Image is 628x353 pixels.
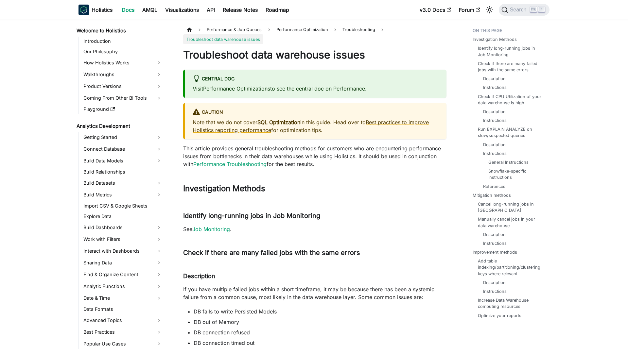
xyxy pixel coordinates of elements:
a: Description [483,231,506,238]
p: Visit to see the central doc on Performance. [193,85,439,92]
a: Sharing Data [81,258,164,268]
li: DB out of Memory [194,318,446,326]
strong: SQL Optimization [257,119,300,126]
a: Run EXPLAIN ANALYZE on slow/suspected queries [478,126,543,139]
a: Our Philosophy [81,47,164,56]
a: Investigation Methods [473,36,517,42]
a: HolisticsHolistics [78,5,113,15]
img: Holistics [78,5,89,15]
a: Product Versions [81,81,164,92]
p: This article provides general troubleshooting methods for customers who are encountering performa... [183,144,446,168]
a: Visualizations [161,5,203,15]
a: Check if CPU Utilization of your data warehouse is high [478,93,543,106]
a: Description [483,76,506,82]
p: See . [183,225,446,233]
b: Holistics [92,6,113,14]
a: Troubleshooting [339,25,378,34]
a: Identify long-running jobs in Job Monitoring [478,45,543,58]
a: Date & Time [81,293,164,303]
a: Forum [455,5,484,15]
a: Increase Data Warehouse computing resources [478,297,543,310]
a: Check if there are many failed jobs with the same errors [478,60,543,73]
li: DB fails to write Persisted Models [194,308,446,315]
a: Work with Filters [81,234,164,244]
a: Introduction [81,37,164,46]
a: Release Notes [219,5,262,15]
h1: Troubleshoot data warehouse issues [183,48,446,61]
a: Instructions [483,84,507,91]
a: Performance Optimizations [203,85,270,92]
a: Performance Optimization [273,25,331,34]
a: Connect Database [81,144,164,154]
a: References [483,183,505,190]
a: AMQL [138,5,161,15]
a: Manually cancel jobs in your data warehouse [478,216,543,228]
span: Search [508,7,531,13]
a: Description [483,279,506,286]
a: Advanced Topics [81,315,164,326]
span: Performance & Job Queues [203,25,265,34]
a: Instructions [483,117,507,124]
a: Snowflake-specific Instructions [488,168,538,180]
a: Build Dashboards [81,222,164,233]
nav: Docs sidebar [72,20,170,353]
span: Troubleshoot data warehouse issues [183,34,263,44]
h4: Description [183,273,446,280]
a: Performance Troubleshooting [193,161,267,167]
button: Search (Ctrl+K) [499,4,549,16]
a: Explore Data [81,212,164,221]
a: Playground [81,105,164,114]
a: Home page [183,25,196,34]
a: Instructions [483,240,507,246]
nav: Breadcrumbs [183,25,446,44]
span: Performance Optimization [276,27,328,32]
a: Docs [118,5,138,15]
div: caution [193,108,439,117]
h3: Check if there are many failed jobs with the same errors [183,249,446,257]
h3: Identify long-running jobs in Job Monitoring [183,212,446,220]
a: Build Relationships [81,167,164,176]
a: Cancel long-running jobs in [GEOGRAPHIC_DATA] [478,201,543,213]
span: Troubleshooting [342,27,375,32]
a: Description [483,142,506,148]
a: Build Datasets [81,178,164,188]
li: DB connection timed out [194,339,446,347]
a: Description [483,109,506,115]
button: Switch between dark and light mode (currently light mode) [484,5,495,15]
a: Welcome to Holistics [75,26,164,35]
a: API [203,5,219,15]
a: How Holistics Works [81,58,164,68]
a: Find & Organize Content [81,269,164,280]
p: Note that we do not cover in this guide. Head over to for optimization tips. [193,118,439,134]
a: Build Metrics [81,190,164,200]
a: Roadmap [262,5,293,15]
a: Import CSV & Google Sheets [81,201,164,210]
a: Best practices to improve Holistics reporting performance [193,119,429,133]
a: Getting Started [81,132,164,143]
a: Walkthroughs [81,69,164,80]
a: Data Formats [81,305,164,314]
a: General Instructions [488,159,529,165]
a: Interact with Dashboards [81,246,164,256]
a: Analytics Development [75,122,164,131]
a: Best Practices [81,327,164,337]
kbd: K [538,7,545,12]
h2: Investigation Methods [183,184,446,196]
a: Instructions [483,288,507,294]
a: Add table indexing/partitioning/clustering keys where relevant [478,258,543,277]
a: Job Monitoring [192,226,230,232]
a: Improvement methods [473,249,517,255]
a: Instructions [483,150,507,157]
li: DB connection refused [194,328,446,336]
a: Build Data Models [81,156,164,166]
a: v3.0 Docs [416,5,455,15]
p: If you have multiple failed jobs within a short timeframe, it may be because there has been a sys... [183,285,446,301]
a: Analytic Functions [81,281,164,292]
a: Popular Use Cases [81,339,164,349]
a: Coming From Other BI Tools [81,93,164,103]
div: Central Doc [193,75,439,83]
a: Mitigation methods [473,192,511,198]
a: Optimize your reports [478,312,521,319]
